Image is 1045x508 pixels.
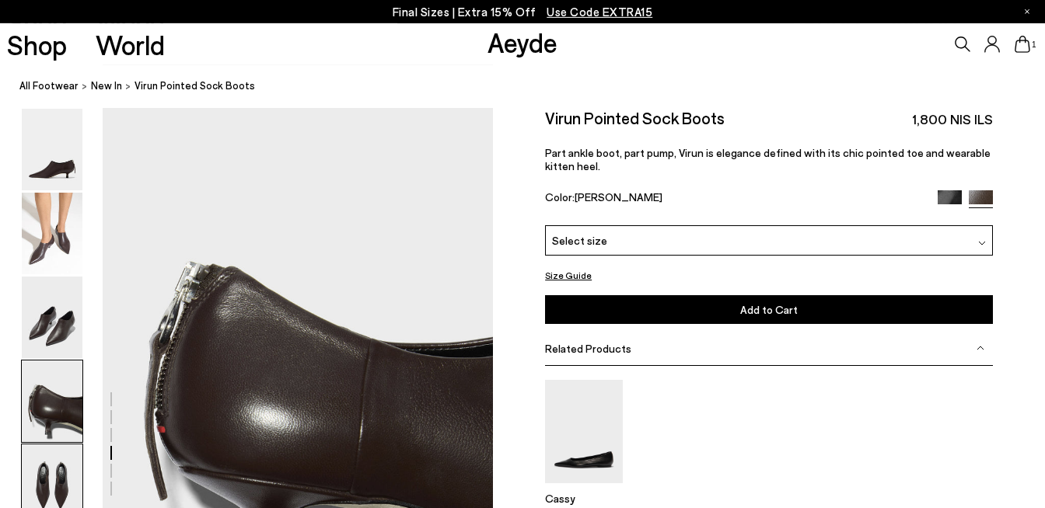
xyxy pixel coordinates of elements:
img: svg%3E [978,239,986,247]
img: svg%3E [977,344,984,352]
a: 1 [1015,36,1030,53]
a: New In [91,78,122,94]
a: World [96,31,165,58]
button: Add to Cart [545,295,993,324]
img: Cassy Pointed-Toe Flats [545,379,623,482]
span: Select size [552,232,607,249]
img: Virun Pointed Sock Boots - Image 2 [22,193,82,274]
a: All Footwear [19,78,79,94]
span: Related Products [545,341,631,354]
nav: breadcrumb [19,65,1045,108]
span: Add to Cart [740,303,798,316]
span: Virun Pointed Sock Boots [135,78,255,94]
span: Navigate to /collections/ss25-final-sizes [547,5,652,19]
span: New In [91,79,122,92]
div: Color: [545,190,923,208]
span: [PERSON_NAME] [575,190,662,204]
span: 1,800 NIS ILS [912,110,993,129]
button: Size Guide [545,266,592,285]
p: Part ankle boot, part pump, Virun is elegance defined with its chic pointed toe and wearable kitt... [545,146,993,172]
h2: Virun Pointed Sock Boots [545,108,725,127]
a: Shop [7,31,67,58]
a: Cassy Pointed-Toe Flats Cassy [545,472,623,505]
p: Cassy [545,492,623,505]
img: Virun Pointed Sock Boots - Image 4 [22,360,82,442]
img: Virun Pointed Sock Boots - Image 3 [22,277,82,358]
img: Virun Pointed Sock Boots - Image 1 [22,109,82,190]
p: Final Sizes | Extra 15% Off [393,2,653,22]
a: Aeyde [488,26,557,58]
span: 1 [1030,40,1038,49]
